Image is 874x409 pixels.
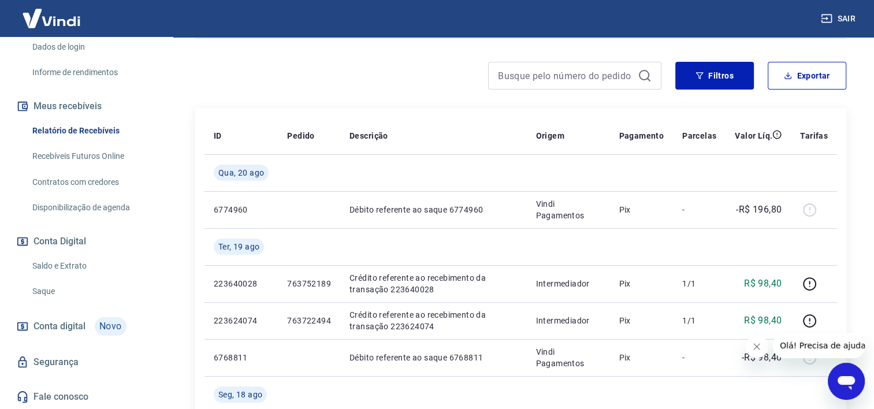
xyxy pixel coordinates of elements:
[349,352,517,363] p: Débito referente ao saque 6768811
[14,313,159,340] a: Conta digitalNovo
[14,1,89,36] img: Vindi
[14,349,159,375] a: Segurança
[28,61,159,84] a: Informe de rendimentos
[619,315,664,326] p: Pix
[498,67,633,84] input: Busque pelo número do pedido
[736,203,782,217] p: -R$ 196,80
[218,241,259,252] span: Ter, 19 ago
[682,278,716,289] p: 1/1
[619,204,664,215] p: Pix
[214,130,222,142] p: ID
[287,130,314,142] p: Pedido
[619,352,664,363] p: Pix
[28,196,159,220] a: Disponibilização de agenda
[682,204,716,215] p: -
[34,318,85,334] span: Conta digital
[287,315,331,326] p: 763722494
[744,314,782,328] p: R$ 98,40
[800,130,828,142] p: Tarifas
[349,309,517,332] p: Crédito referente ao recebimento da transação 223624074
[619,278,664,289] p: Pix
[214,204,269,215] p: 6774960
[735,130,772,142] p: Valor Líq.
[828,363,865,400] iframe: Botão para abrir a janela de mensagens
[95,317,127,336] span: Novo
[349,204,517,215] p: Débito referente ao saque 6774960
[773,333,865,358] iframe: Mensagem da empresa
[682,130,716,142] p: Parcelas
[28,144,159,168] a: Recebíveis Futuros Online
[218,167,264,179] span: Qua, 20 ago
[214,352,269,363] p: 6768811
[535,130,564,142] p: Origem
[682,315,716,326] p: 1/1
[7,8,97,17] span: Olá! Precisa de ajuda?
[535,198,600,221] p: Vindi Pagamentos
[745,335,768,358] iframe: Fechar mensagem
[28,119,159,143] a: Relatório de Recebíveis
[535,278,600,289] p: Intermediador
[14,94,159,119] button: Meus recebíveis
[214,315,269,326] p: 223624074
[14,229,159,254] button: Conta Digital
[742,351,782,365] p: -R$ 98,40
[28,254,159,278] a: Saldo e Extrato
[744,277,782,291] p: R$ 98,40
[214,278,269,289] p: 223640028
[218,389,262,400] span: Seg, 18 ago
[768,62,846,90] button: Exportar
[675,62,754,90] button: Filtros
[535,346,600,369] p: Vindi Pagamentos
[28,170,159,194] a: Contratos com credores
[535,315,600,326] p: Intermediador
[28,280,159,303] a: Saque
[619,130,664,142] p: Pagamento
[287,278,331,289] p: 763752189
[819,8,860,29] button: Sair
[682,352,716,363] p: -
[349,130,388,142] p: Descrição
[349,272,517,295] p: Crédito referente ao recebimento da transação 223640028
[28,35,159,59] a: Dados de login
